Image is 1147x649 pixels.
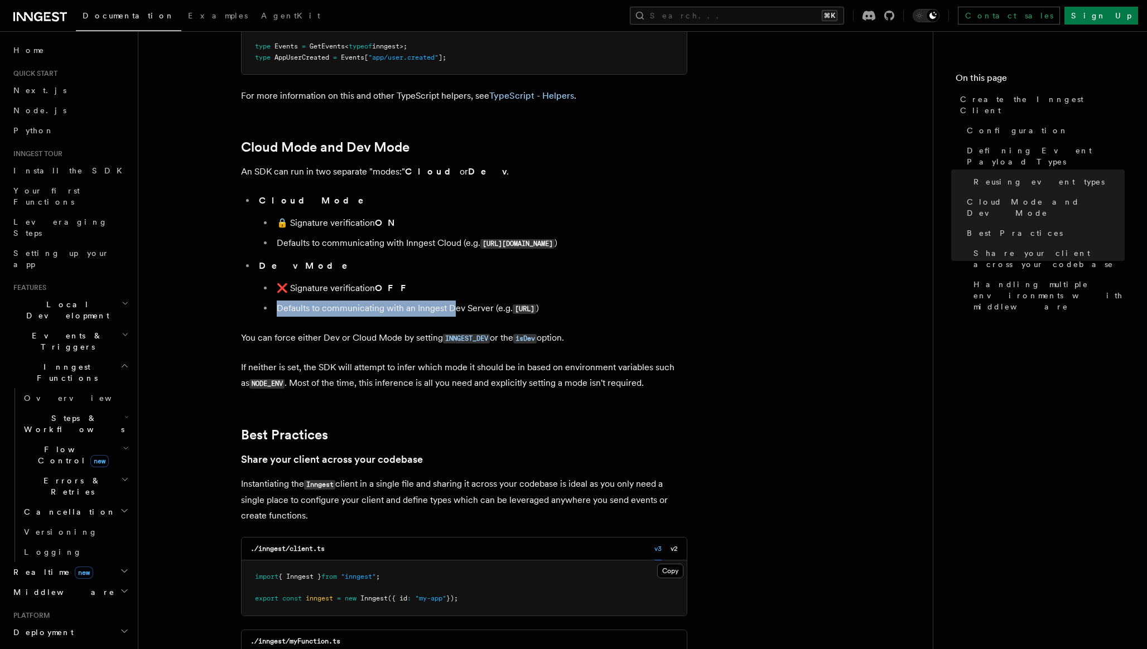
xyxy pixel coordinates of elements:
[443,334,490,343] code: INNGEST_DEV
[9,299,122,321] span: Local Development
[282,594,302,602] span: const
[9,212,131,243] a: Leveraging Steps
[304,480,335,490] code: Inngest
[13,126,54,135] span: Python
[321,573,337,580] span: from
[9,181,131,212] a: Your first Functions
[913,9,939,22] button: Toggle dark mode
[956,89,1125,120] a: Create the Inngest Client
[962,141,1125,172] a: Defining Event Payload Types
[372,42,407,50] span: inngest>;
[241,139,409,155] a: Cloud Mode and Dev Mode
[13,106,66,115] span: Node.js
[20,413,124,435] span: Steps & Workflows
[241,88,687,104] p: For more information on this and other TypeScript helpers, see .
[9,326,131,357] button: Events & Triggers
[255,594,278,602] span: export
[446,594,458,602] span: });
[20,522,131,542] a: Versioning
[9,582,131,602] button: Middleware
[250,637,340,645] code: ./inngest/myFunction.ts
[956,71,1125,89] h4: On this page
[967,227,1063,239] span: Best Practices
[13,217,108,238] span: Leveraging Steps
[969,243,1125,274] a: Share your client across your codebase
[468,166,507,177] strong: Dev
[255,573,278,580] span: import
[13,186,80,206] span: Your first Functions
[9,622,131,642] button: Deployment
[9,283,46,292] span: Features
[333,54,337,61] span: =
[259,260,363,271] strong: Dev Mode
[973,279,1125,312] span: Handling multiple environments with middleware
[302,42,306,50] span: =
[20,502,131,522] button: Cancellation
[241,164,687,180] p: An SDK can run in two separate "modes:" or .
[967,196,1125,219] span: Cloud Mode and Dev Mode
[20,439,131,471] button: Flow Controlnew
[20,506,116,517] span: Cancellation
[364,54,368,61] span: [
[20,388,131,408] a: Overview
[255,54,271,61] span: type
[13,86,66,95] span: Next.js
[76,3,181,31] a: Documentation
[489,90,574,101] a: TypeScript - Helpers
[250,545,325,553] code: ./inngest/client.ts
[20,471,131,502] button: Errors & Retries
[9,69,57,78] span: Quick start
[9,587,115,598] span: Middleware
[368,54,438,61] span: "app/user.created"
[90,455,109,467] span: new
[181,3,254,30] a: Examples
[20,542,131,562] a: Logging
[654,537,662,560] button: v3
[13,45,45,56] span: Home
[443,332,490,343] a: INNGEST_DEV
[962,120,1125,141] a: Configuration
[241,452,423,467] a: Share your client across your codebase
[822,10,837,21] kbd: ⌘K
[630,7,844,25] button: Search...⌘K
[9,361,121,384] span: Inngest Functions
[83,11,175,20] span: Documentation
[13,166,129,175] span: Install the SDK
[274,54,329,61] span: AppUserCreated
[345,594,356,602] span: new
[341,54,364,61] span: Events
[241,330,687,346] p: You can force either Dev or Cloud Mode by setting or the option.
[415,594,446,602] span: "my-app"
[9,161,131,181] a: Install the SDK
[9,330,122,352] span: Events & Triggers
[958,7,1060,25] a: Contact sales
[973,248,1125,270] span: Share your client across your codebase
[360,594,388,602] span: Inngest
[9,566,93,578] span: Realtime
[9,40,131,60] a: Home
[278,573,321,580] span: { Inngest }
[973,176,1105,187] span: Reusing event types
[241,476,687,524] p: Instantiating the client in a single file and sharing it across your codebase is ideal as you onl...
[438,54,446,61] span: ];
[273,235,687,251] li: Defaults to communicating with Inngest Cloud (e.g. )
[249,379,285,389] code: NODE_ENV
[9,294,131,326] button: Local Development
[480,239,555,249] code: [URL][DOMAIN_NAME]
[9,149,62,158] span: Inngest tour
[24,548,82,556] span: Logging
[274,42,298,50] span: Events
[967,145,1125,167] span: Defining Event Payload Types
[9,611,50,620] span: Platform
[962,223,1125,243] a: Best Practices
[345,42,349,50] span: <
[9,627,74,638] span: Deployment
[9,80,131,100] a: Next.js
[388,594,407,602] span: ({ id
[241,360,687,391] p: If neither is set, the SDK will attempt to infer which mode it should be in based on environment ...
[255,42,271,50] span: type
[9,243,131,274] a: Setting up your app
[273,280,687,296] li: ❌ Signature verification
[75,566,93,579] span: new
[1064,7,1138,25] a: Sign Up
